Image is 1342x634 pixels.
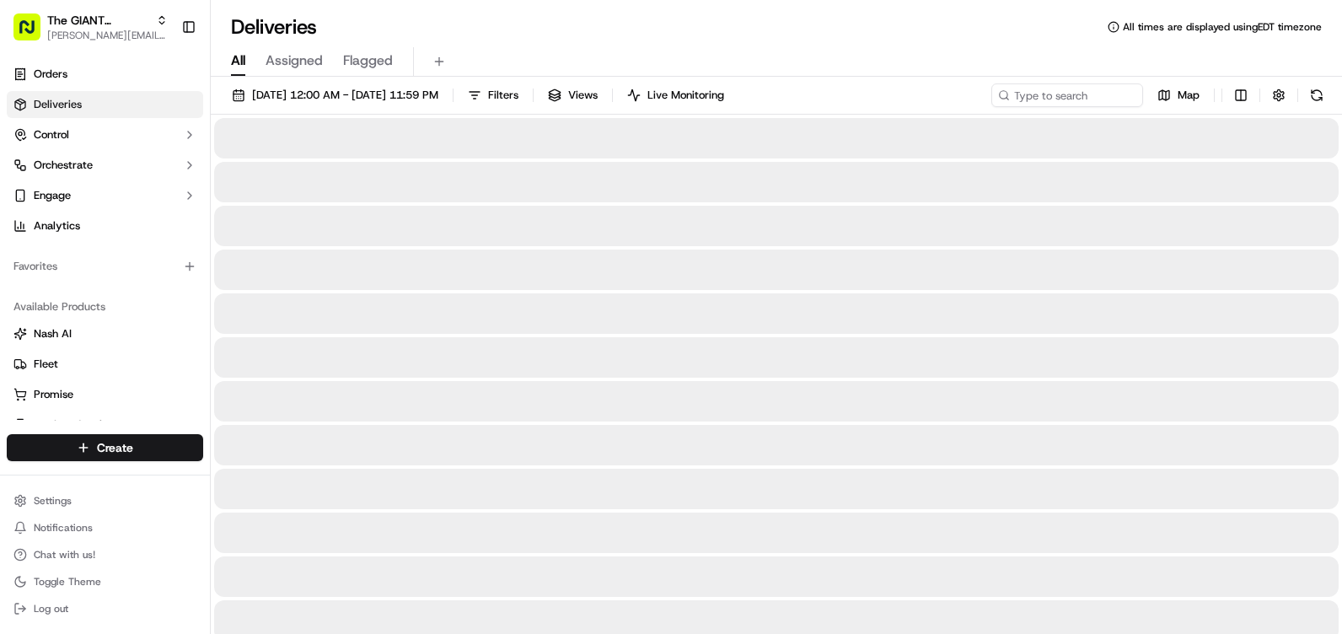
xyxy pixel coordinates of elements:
[47,12,149,29] button: The GIANT Company
[266,51,323,71] span: Assigned
[647,88,724,103] span: Live Monitoring
[7,516,203,540] button: Notifications
[34,67,67,82] span: Orders
[7,411,203,438] button: Product Catalog
[460,83,526,107] button: Filters
[7,91,203,118] a: Deliveries
[34,188,71,203] span: Engage
[1123,20,1322,34] span: All times are displayed using EDT timezone
[13,417,196,433] a: Product Catalog
[7,434,203,461] button: Create
[7,7,174,47] button: The GIANT Company[PERSON_NAME][EMAIL_ADDRESS][PERSON_NAME][DOMAIN_NAME]
[7,121,203,148] button: Control
[7,61,203,88] a: Orders
[13,387,196,402] a: Promise
[13,357,196,372] a: Fleet
[34,521,93,535] span: Notifications
[231,51,245,71] span: All
[7,489,203,513] button: Settings
[47,29,168,42] button: [PERSON_NAME][EMAIL_ADDRESS][PERSON_NAME][DOMAIN_NAME]
[1150,83,1207,107] button: Map
[488,88,518,103] span: Filters
[34,218,80,234] span: Analytics
[34,326,72,341] span: Nash AI
[34,357,58,372] span: Fleet
[7,381,203,408] button: Promise
[34,548,95,561] span: Chat with us!
[7,212,203,239] a: Analytics
[7,351,203,378] button: Fleet
[252,88,438,103] span: [DATE] 12:00 AM - [DATE] 11:59 PM
[7,320,203,347] button: Nash AI
[7,570,203,594] button: Toggle Theme
[34,158,93,173] span: Orchestrate
[7,253,203,280] div: Favorites
[34,97,82,112] span: Deliveries
[7,152,203,179] button: Orchestrate
[540,83,605,107] button: Views
[7,182,203,209] button: Engage
[34,417,115,433] span: Product Catalog
[7,597,203,621] button: Log out
[34,127,69,142] span: Control
[1305,83,1329,107] button: Refresh
[7,293,203,320] div: Available Products
[34,387,73,402] span: Promise
[991,83,1143,107] input: Type to search
[620,83,732,107] button: Live Monitoring
[568,88,598,103] span: Views
[13,326,196,341] a: Nash AI
[1178,88,1200,103] span: Map
[97,439,133,456] span: Create
[34,575,101,588] span: Toggle Theme
[7,543,203,567] button: Chat with us!
[231,13,317,40] h1: Deliveries
[34,494,72,508] span: Settings
[343,51,393,71] span: Flagged
[224,83,446,107] button: [DATE] 12:00 AM - [DATE] 11:59 PM
[34,602,68,615] span: Log out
